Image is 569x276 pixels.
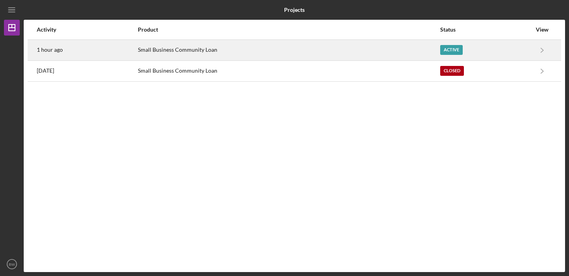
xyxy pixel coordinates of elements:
div: Closed [440,66,464,76]
div: Small Business Community Loan [138,61,439,81]
div: Activity [37,26,137,33]
div: View [532,26,552,33]
div: Active [440,45,463,55]
div: Status [440,26,532,33]
div: Product [138,26,439,33]
time: 2025-08-13 18:15 [37,47,63,53]
text: BW [9,262,15,267]
time: 2025-06-16 20:27 [37,68,54,74]
b: Projects [284,7,305,13]
button: BW [4,256,20,272]
div: Small Business Community Loan [138,40,439,60]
